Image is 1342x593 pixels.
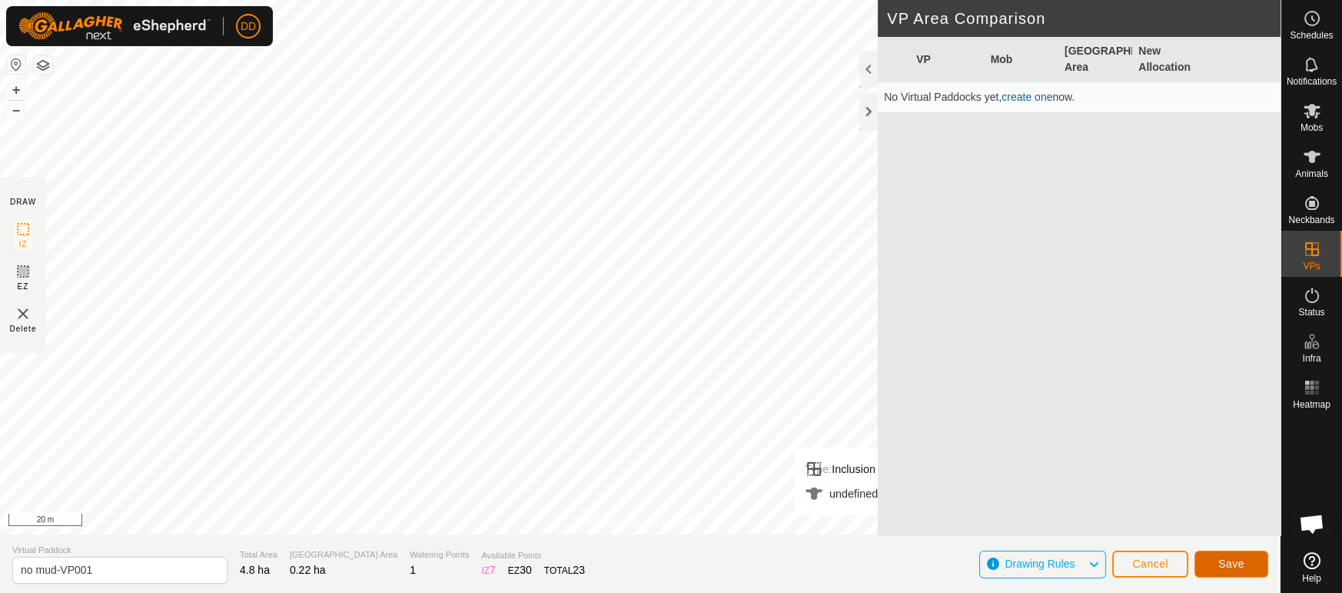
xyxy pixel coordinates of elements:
[19,238,28,250] span: IZ
[7,55,25,74] button: Reset Map
[878,82,1281,113] td: No Virtual Paddocks yet, now.
[12,544,228,557] span: Virtual Paddock
[805,485,914,503] div: undefined Animal
[18,12,211,40] img: Gallagher Logo
[1132,37,1206,82] th: New Allocation
[910,37,984,82] th: VP
[1287,77,1337,86] span: Notifications
[1002,91,1052,103] a: create one
[410,564,416,576] span: 1
[1293,400,1330,409] span: Heatmap
[1218,558,1244,570] span: Save
[10,323,37,335] span: Delete
[1303,262,1320,271] span: VPs
[34,56,52,75] button: Map Layers
[573,564,585,576] span: 23
[1132,558,1168,570] span: Cancel
[520,564,532,576] span: 30
[1298,308,1324,317] span: Status
[1289,501,1335,547] div: Open chat
[1295,169,1328,178] span: Animals
[1300,123,1323,132] span: Mobs
[7,81,25,99] button: +
[1288,215,1334,225] span: Neckbands
[1281,546,1342,589] a: Help
[490,564,496,576] span: 7
[290,548,397,561] span: [GEOGRAPHIC_DATA] Area
[7,101,25,119] button: –
[985,37,1058,82] th: Mob
[18,281,29,292] span: EZ
[1194,551,1268,578] button: Save
[14,305,32,323] img: VP
[1005,558,1075,570] span: Drawing Rules
[887,9,1281,28] h2: VP Area Comparison
[1302,354,1320,363] span: Infra
[481,562,495,578] div: IZ
[410,548,469,561] span: Watering Points
[1290,31,1333,40] span: Schedules
[241,18,256,35] span: DD
[805,460,914,478] div: Inclusion Zone
[1302,574,1321,583] span: Help
[1058,37,1132,82] th: [GEOGRAPHIC_DATA] Area
[10,196,36,208] div: DRAW
[544,562,585,578] div: TOTAL
[240,564,270,576] span: 4.8 ha
[580,515,637,528] a: Privacy Policy
[240,548,277,561] span: Total Area
[290,564,326,576] span: 0.22 ha
[481,549,585,562] span: Available Points
[656,515,701,528] a: Contact Us
[1112,551,1188,578] button: Cancel
[508,562,532,578] div: EZ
